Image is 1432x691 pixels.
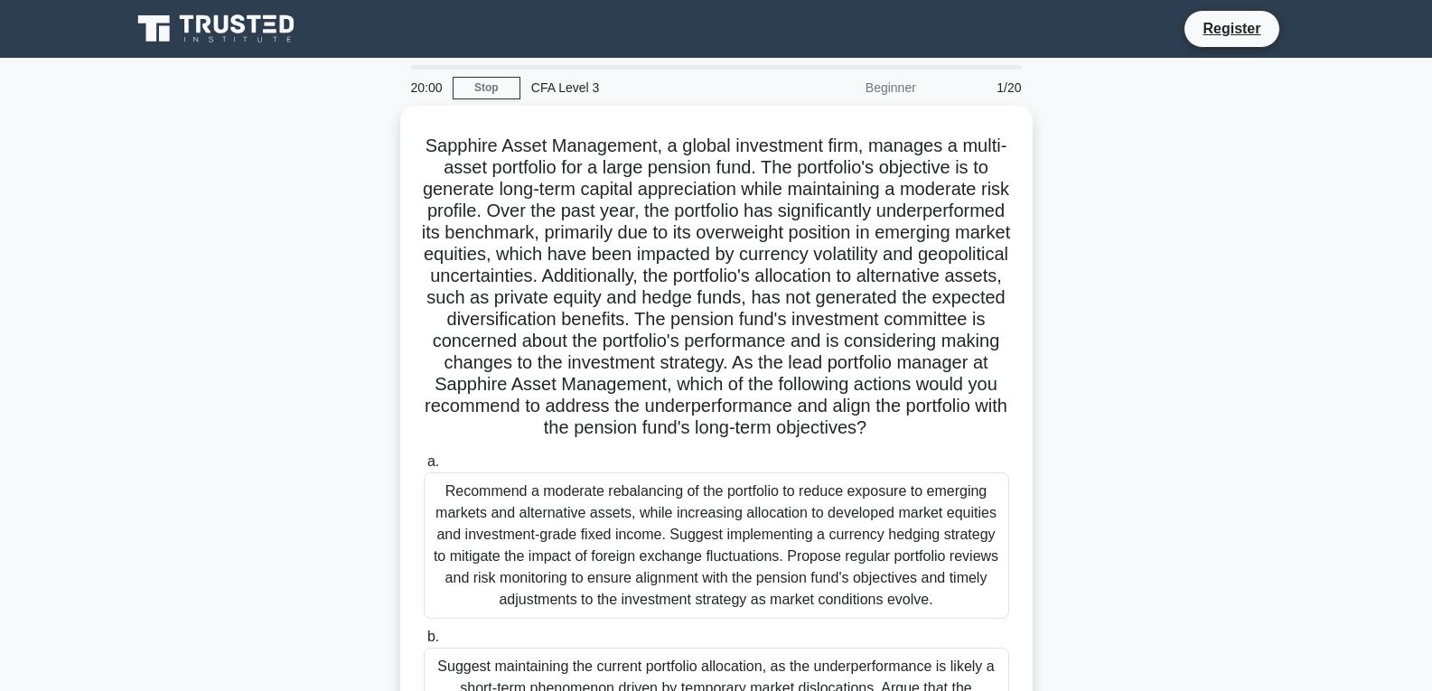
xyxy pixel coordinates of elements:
div: 1/20 [927,70,1033,106]
span: a. [427,453,439,469]
span: b. [427,629,439,644]
h5: Sapphire Asset Management, a global investment firm, manages a multi-asset portfolio for a large ... [422,135,1011,440]
div: 20:00 [400,70,453,106]
a: Stop [453,77,520,99]
div: Beginner [769,70,927,106]
div: CFA Level 3 [520,70,769,106]
div: Recommend a moderate rebalancing of the portfolio to reduce exposure to emerging markets and alte... [424,472,1009,619]
a: Register [1192,17,1271,40]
